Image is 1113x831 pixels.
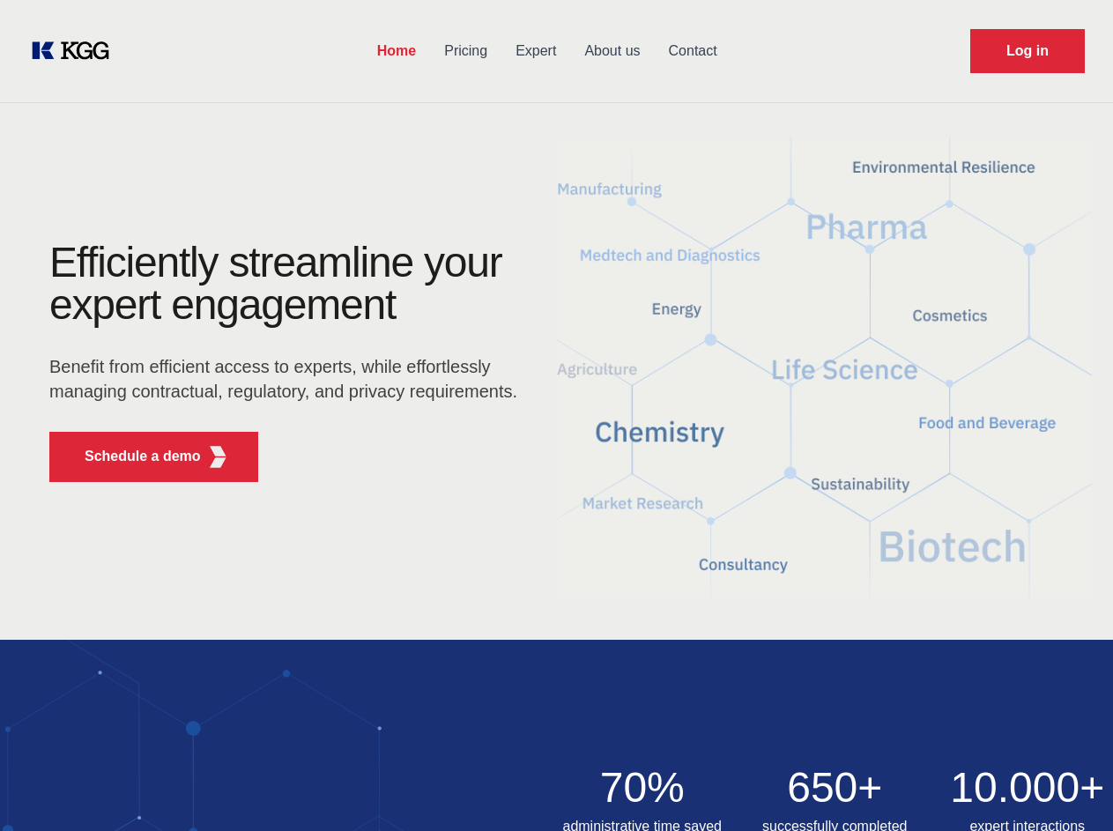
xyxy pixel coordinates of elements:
a: Home [363,28,430,74]
a: Contact [655,28,731,74]
img: KGG Fifth Element RED [207,446,229,468]
button: Schedule a demoKGG Fifth Element RED [49,432,258,482]
p: Schedule a demo [85,446,201,467]
a: Pricing [430,28,501,74]
p: Benefit from efficient access to experts, while effortlessly managing contractual, regulatory, an... [49,354,529,404]
h1: Efficiently streamline your expert engagement [49,241,529,326]
a: Request Demo [970,29,1085,73]
a: Expert [501,28,570,74]
a: About us [570,28,654,74]
h2: 650+ [749,767,921,809]
h2: 70% [557,767,729,809]
img: KGG Fifth Element RED [557,115,1093,622]
a: KOL Knowledge Platform: Talk to Key External Experts (KEE) [28,37,123,65]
